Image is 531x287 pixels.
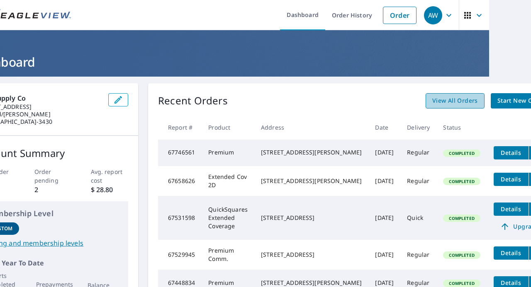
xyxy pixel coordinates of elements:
[368,166,400,196] td: [DATE]
[158,140,202,166] td: 67746561
[494,246,529,260] button: detailsBtn-67529945
[494,146,529,159] button: detailsBtn-67746561
[368,140,400,166] td: [DATE]
[499,249,524,257] span: Details
[368,196,400,240] td: [DATE]
[261,148,362,157] div: [STREET_ADDRESS][PERSON_NAME]
[34,167,72,185] p: Order pending
[499,149,524,157] span: Details
[261,214,362,222] div: [STREET_ADDRESS]
[424,6,442,24] div: AW
[202,240,254,270] td: Premium Comm.
[261,279,362,287] div: [STREET_ADDRESS][PERSON_NAME]
[158,115,202,140] th: Report #
[400,115,436,140] th: Delivery
[158,166,202,196] td: 67658626
[499,205,524,213] span: Details
[499,279,524,287] span: Details
[432,96,478,106] span: View All Orders
[158,93,228,109] p: Recent Orders
[400,140,436,166] td: Regular
[91,185,129,195] p: $ 28.80
[261,177,362,185] div: [STREET_ADDRESS][PERSON_NAME]
[499,175,524,183] span: Details
[202,115,254,140] th: Product
[494,173,529,186] button: detailsBtn-67658626
[426,93,485,109] a: View All Orders
[202,140,254,166] td: Premium
[444,215,479,221] span: Completed
[368,240,400,270] td: [DATE]
[494,203,529,216] button: detailsBtn-67531598
[444,252,479,258] span: Completed
[444,280,479,286] span: Completed
[91,167,129,185] p: Avg. report cost
[158,240,202,270] td: 67529945
[383,7,417,24] a: Order
[444,150,479,156] span: Completed
[368,115,400,140] th: Date
[261,251,362,259] div: [STREET_ADDRESS]
[436,115,487,140] th: Status
[400,196,436,240] td: Quick
[400,240,436,270] td: Regular
[202,166,254,196] td: Extended Cov 2D
[254,115,368,140] th: Address
[34,185,72,195] p: 2
[202,196,254,240] td: QuickSquares Extended Coverage
[400,166,436,196] td: Regular
[444,178,479,184] span: Completed
[158,196,202,240] td: 67531598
